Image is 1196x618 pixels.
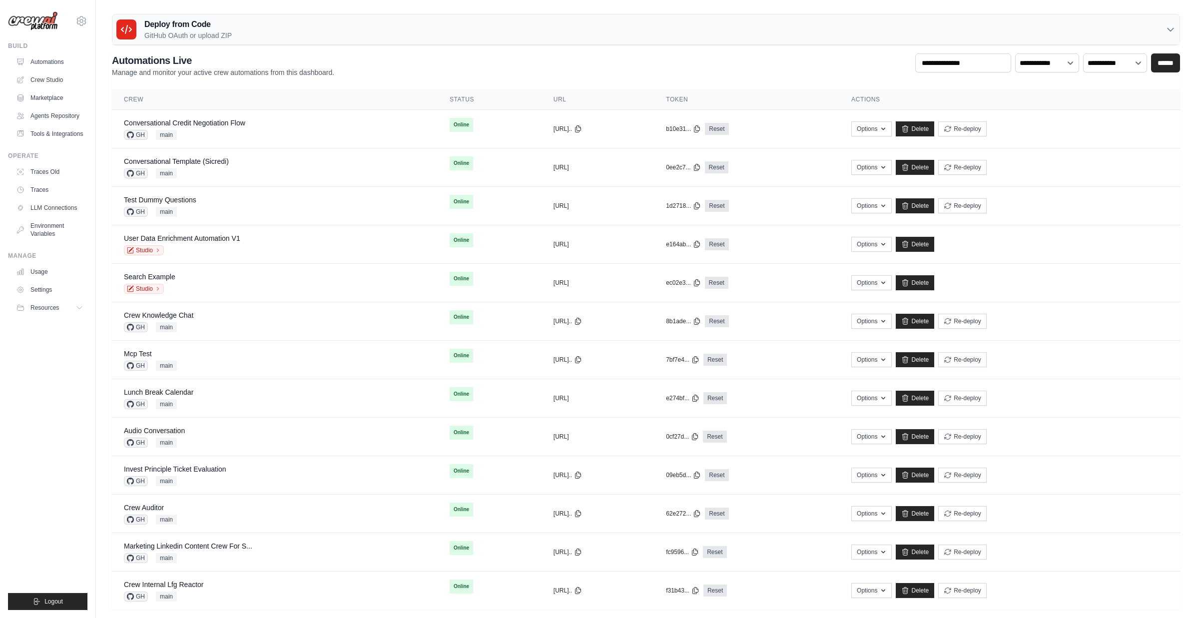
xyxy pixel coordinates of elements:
[12,218,87,242] a: Environment Variables
[156,361,177,371] span: main
[851,583,892,598] button: Options
[112,67,334,77] p: Manage and monitor your active crew automations from this dashboard.
[124,157,229,165] a: Conversational Template (Sicredi)
[666,317,701,325] button: 8b1ade...
[156,207,177,217] span: main
[666,471,701,479] button: 09eb5d...
[124,119,245,127] a: Conversational Credit Negotiation Flow
[438,89,542,110] th: Status
[851,468,892,483] button: Options
[156,515,177,525] span: main
[666,279,700,287] button: ec02e3...
[156,399,177,409] span: main
[12,164,87,180] a: Traces Old
[12,108,87,124] a: Agents Repository
[896,237,934,252] a: Delete
[112,89,438,110] th: Crew
[156,438,177,448] span: main
[851,314,892,329] button: Options
[124,388,193,396] a: Lunch Break Calendar
[8,42,87,50] div: Build
[12,90,87,106] a: Marketplace
[896,583,934,598] a: Delete
[851,506,892,521] button: Options
[124,515,148,525] span: GH
[156,592,177,602] span: main
[124,168,148,178] span: GH
[896,121,934,136] a: Delete
[450,503,473,517] span: Online
[896,198,934,213] a: Delete
[705,161,728,173] a: Reset
[450,464,473,478] span: Online
[666,587,699,595] button: f31b43...
[450,156,473,170] span: Online
[112,53,334,67] h2: Automations Live
[12,264,87,280] a: Usage
[124,399,148,409] span: GH
[156,553,177,563] span: main
[705,315,728,327] a: Reset
[156,168,177,178] span: main
[44,598,63,606] span: Logout
[12,300,87,316] button: Resources
[666,394,699,402] button: e274bf...
[938,583,987,598] button: Re-deploy
[450,349,473,363] span: Online
[8,11,58,31] img: Logo
[705,508,728,520] a: Reset
[124,581,204,589] a: Crew Internal Lfg Reactor
[839,89,1180,110] th: Actions
[144,18,232,30] h3: Deploy from Code
[851,275,892,290] button: Options
[851,352,892,367] button: Options
[666,125,701,133] button: b10e31...
[705,238,728,250] a: Reset
[703,585,727,597] a: Reset
[896,314,934,329] a: Delete
[124,234,240,242] a: User Data Enrichment Automation V1
[124,542,252,550] a: Marketing Linkedin Content Crew For S...
[851,429,892,444] button: Options
[124,284,164,294] a: Studio
[703,431,726,443] a: Reset
[156,130,177,140] span: main
[938,314,987,329] button: Re-deploy
[144,30,232,40] p: GitHub OAuth or upload ZIP
[705,200,728,212] a: Reset
[124,438,148,448] span: GH
[654,89,839,110] th: Token
[938,468,987,483] button: Re-deploy
[938,352,987,367] button: Re-deploy
[705,469,728,481] a: Reset
[703,546,726,558] a: Reset
[666,356,699,364] button: 7bf7e4...
[666,240,701,248] button: e164ab...
[896,391,934,406] a: Delete
[896,506,934,521] a: Delete
[450,195,473,209] span: Online
[450,272,473,286] span: Online
[896,429,934,444] a: Delete
[124,361,148,371] span: GH
[124,427,185,435] a: Audio Conversation
[124,245,164,255] a: Studio
[938,506,987,521] button: Re-deploy
[542,89,654,110] th: URL
[938,429,987,444] button: Re-deploy
[124,592,148,602] span: GH
[450,426,473,440] span: Online
[450,310,473,324] span: Online
[703,354,727,366] a: Reset
[124,350,152,358] a: Mcp Test
[450,233,473,247] span: Online
[124,311,193,319] a: Crew Knowledge Chat
[8,252,87,260] div: Manage
[12,126,87,142] a: Tools & Integrations
[851,237,892,252] button: Options
[450,387,473,401] span: Online
[938,391,987,406] button: Re-deploy
[666,433,699,441] button: 0cf27d...
[124,465,226,473] a: Invest Principle Ticket Evaluation
[450,580,473,594] span: Online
